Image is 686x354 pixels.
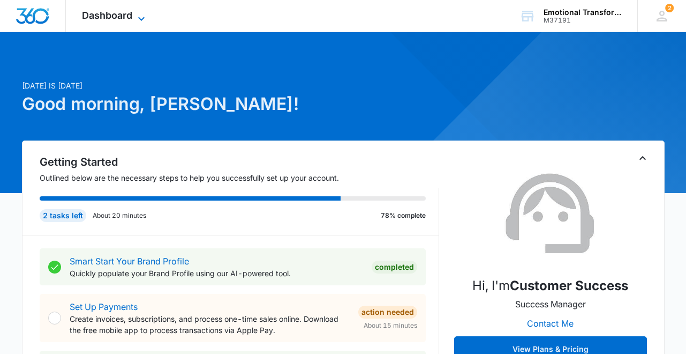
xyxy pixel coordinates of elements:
[665,4,674,12] div: notifications count
[472,276,628,296] p: Hi, I'm
[515,298,586,311] p: Success Manager
[544,8,622,17] div: account name
[22,91,446,117] h1: Good morning, [PERSON_NAME]!
[665,4,674,12] span: 2
[516,311,584,336] button: Contact Me
[364,321,417,330] span: About 15 minutes
[40,154,439,170] h2: Getting Started
[70,256,189,267] a: Smart Start Your Brand Profile
[544,17,622,24] div: account id
[93,211,146,220] p: About 20 minutes
[40,209,86,222] div: 2 tasks left
[510,278,628,293] strong: Customer Success
[70,268,363,279] p: Quickly populate your Brand Profile using our AI-powered tool.
[497,160,604,268] img: Customer Success
[70,301,138,312] a: Set Up Payments
[22,80,446,91] p: [DATE] is [DATE]
[372,261,417,274] div: Completed
[82,10,132,21] span: Dashboard
[70,313,350,336] p: Create invoices, subscriptions, and process one-time sales online. Download the free mobile app t...
[40,172,439,183] p: Outlined below are the necessary steps to help you successfully set up your account.
[636,152,649,165] button: Toggle Collapse
[381,211,426,220] p: 78% complete
[358,306,417,319] div: Action Needed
